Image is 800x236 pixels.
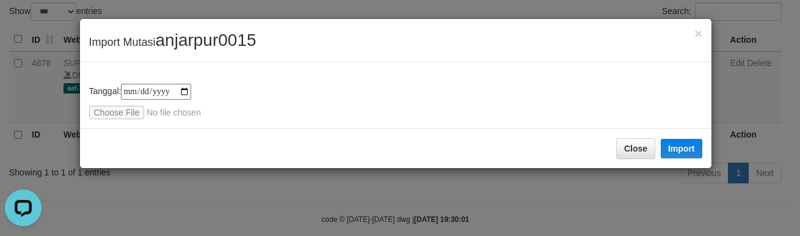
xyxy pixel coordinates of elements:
button: Import [661,139,702,158]
button: Close [694,27,702,40]
span: × [694,26,702,40]
button: Open LiveChat chat widget [5,5,42,42]
div: Tanggal: [89,84,702,119]
button: Close [616,138,655,159]
span: anjarpur0015 [156,31,256,50]
span: Import Mutasi [89,36,256,48]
